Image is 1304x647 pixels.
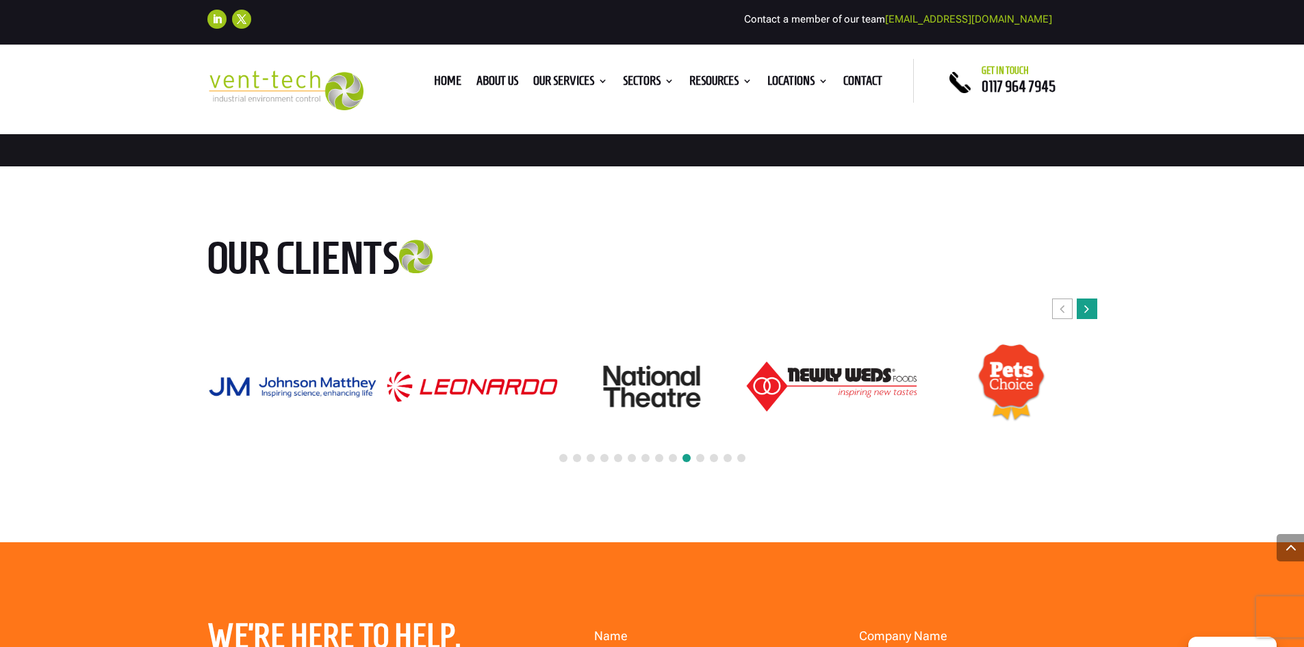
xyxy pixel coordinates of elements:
a: [EMAIL_ADDRESS][DOMAIN_NAME] [885,13,1052,25]
a: Sectors [623,76,674,91]
img: Logo_Leonardo [387,372,557,402]
div: 18 / 24 [746,361,917,412]
img: Pets Choice [977,344,1045,430]
div: 16 / 24 [387,371,558,403]
a: Follow on X [232,10,251,29]
div: Previous slide [1052,299,1073,319]
h2: Our clients [207,235,502,288]
a: Locations [767,76,828,91]
a: Resources [689,76,752,91]
a: Our Services [533,76,608,91]
span: Contact a member of our team [744,13,1052,25]
img: Newly-Weds_Logo [747,361,917,411]
a: Follow on LinkedIn [207,10,227,29]
div: 17 / 24 [566,365,737,408]
a: Contact [843,76,882,91]
div: Next slide [1077,299,1097,319]
a: About us [476,76,518,91]
img: Johnson_Matthey_logo [207,376,377,398]
div: 15 / 24 [207,375,378,398]
img: National Theatre [603,366,700,407]
a: 0117 964 7945 [982,78,1056,94]
a: Home [434,76,461,91]
div: 19 / 24 [925,343,1097,431]
span: Get in touch [982,65,1029,76]
img: 2023-09-27T08_35_16.549ZVENT-TECH---Clear-background [207,71,364,111]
